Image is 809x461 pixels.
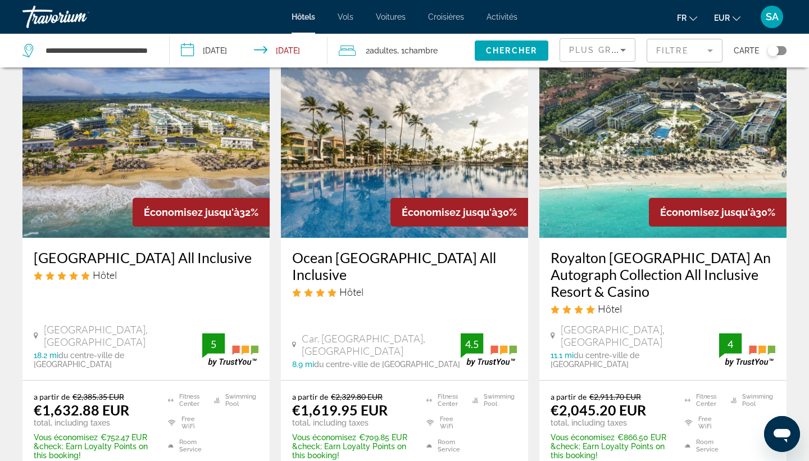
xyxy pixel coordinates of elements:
div: 30% [649,198,787,227]
span: Hôtel [598,302,622,315]
span: du centre-ville de [GEOGRAPHIC_DATA] [551,351,639,369]
ins: €2,045.20 EUR [551,401,646,418]
li: Fitness Center [162,392,208,409]
p: €709.85 EUR [292,433,412,442]
span: Carte [734,43,759,58]
button: Change currency [714,10,740,26]
span: a partir de [551,392,587,401]
div: 5 star Hotel [34,269,258,281]
span: a partir de [292,392,328,401]
div: 32% [133,198,270,227]
span: Plus grandes économies [569,46,703,55]
del: €2,385.35 EUR [72,392,124,401]
div: 4 star Hotel [292,286,517,298]
del: €2,329.80 EUR [331,392,383,401]
div: 4.5 [461,337,483,351]
a: Vols [338,12,353,21]
span: a partir de [34,392,70,401]
span: fr [677,13,687,22]
img: trustyou-badge.svg [719,333,775,367]
a: Voitures [376,12,406,21]
li: Free WiFi [679,414,725,431]
span: , 1 [397,43,438,58]
li: Room Service [421,437,467,454]
button: User Menu [757,5,787,29]
span: [GEOGRAPHIC_DATA], [GEOGRAPHIC_DATA] [44,323,202,348]
p: total, including taxes [292,418,412,427]
iframe: Bouton de lancement de la fenêtre de messagerie [764,416,800,452]
a: Hôtels [292,12,315,21]
span: Chambre [404,46,438,55]
span: du centre-ville de [GEOGRAPHIC_DATA] [314,360,460,369]
img: trustyou-badge.svg [202,333,258,367]
ins: €1,619.95 EUR [292,401,388,418]
p: €752.47 EUR [34,433,154,442]
span: Car. [GEOGRAPHIC_DATA], [GEOGRAPHIC_DATA] [302,332,461,357]
span: Vous économisez [551,433,615,442]
li: Room Service [679,437,725,454]
a: Croisières [428,12,464,21]
li: Room Service [162,437,208,454]
a: Travorium [22,2,135,31]
li: Free WiFi [162,414,208,431]
span: 2 [366,43,397,58]
span: Économisez jusqu'à [144,206,239,218]
li: Free WiFi [421,414,467,431]
div: 5 [202,337,225,351]
li: Swimming Pool [725,392,775,409]
a: [GEOGRAPHIC_DATA] All Inclusive [34,249,258,266]
li: Swimming Pool [467,392,517,409]
img: Hotel image [22,58,270,238]
li: Fitness Center [679,392,725,409]
p: &check; Earn Loyalty Points on this booking! [292,442,412,460]
span: Vous économisez [34,433,98,442]
button: Toggle map [759,46,787,56]
span: 18.2 mi [34,351,58,360]
p: &check; Earn Loyalty Points on this booking! [34,442,154,460]
span: Vous économisez [292,433,356,442]
span: Économisez jusqu'à [402,206,497,218]
p: total, including taxes [551,418,671,427]
img: Hotel image [281,58,528,238]
ins: €1,632.88 EUR [34,401,129,418]
img: trustyou-badge.svg [461,333,517,367]
button: Check-in date: Oct 5, 2025 Check-out date: Oct 16, 2025 [170,34,328,67]
img: Hotel image [539,58,787,238]
p: total, including taxes [34,418,154,427]
div: 4 star Hotel [551,302,775,315]
span: 8.9 mi [292,360,314,369]
a: Activités [487,12,517,21]
mat-select: Sort by [569,43,626,57]
li: Fitness Center [421,392,467,409]
span: [GEOGRAPHIC_DATA], [GEOGRAPHIC_DATA] [561,323,719,348]
button: Chercher [475,40,548,61]
button: Change language [677,10,697,26]
div: 4 [719,337,742,351]
span: EUR [714,13,730,22]
span: Économisez jusqu'à [660,206,756,218]
div: 30% [390,198,528,227]
span: SA [766,11,779,22]
span: du centre-ville de [GEOGRAPHIC_DATA] [34,351,124,369]
a: Royalton [GEOGRAPHIC_DATA] An Autograph Collection All Inclusive Resort & Casino [551,249,775,300]
p: €866.50 EUR [551,433,671,442]
span: Hôtel [93,269,117,281]
span: Hôtel [339,286,363,298]
p: &check; Earn Loyalty Points on this booking! [551,442,671,460]
button: Travelers: 2 adults, 0 children [328,34,475,67]
span: Adultes [370,46,397,55]
li: Swimming Pool [208,392,258,409]
a: Ocean [GEOGRAPHIC_DATA] All Inclusive [292,249,517,283]
span: Chercher [486,46,537,55]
